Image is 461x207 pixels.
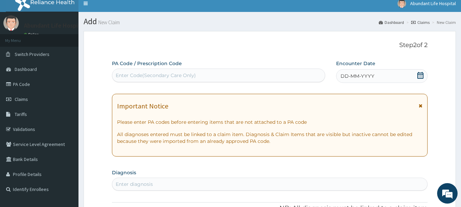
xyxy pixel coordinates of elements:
small: New Claim [97,20,120,25]
li: New Claim [430,19,456,25]
label: Diagnosis [112,169,136,176]
h1: Add [84,17,456,26]
label: PA Code / Prescription Code [112,60,182,67]
span: Tariffs [15,111,27,117]
span: Switch Providers [15,51,49,57]
div: Enter Code(Secondary Care Only) [116,72,196,79]
span: Dashboard [15,66,37,72]
span: Abundant Life Hospital [410,0,456,6]
img: d_794563401_company_1708531726252_794563401 [13,34,28,51]
span: DD-MM-YYYY [341,73,374,79]
a: Claims [411,19,430,25]
p: Please enter PA codes before entering items that are not attached to a PA code [117,119,423,125]
p: Abundant Life Hospital [24,23,85,29]
a: Dashboard [379,19,404,25]
h1: Important Notice [117,102,168,110]
div: Minimize live chat window [112,3,128,20]
div: Enter diagnosis [116,181,153,188]
div: Chat with us now [35,38,115,47]
label: Encounter Date [336,60,375,67]
p: Step 2 of 2 [112,42,428,49]
span: Claims [15,96,28,102]
textarea: Type your message and hit 'Enter' [3,136,130,160]
img: User Image [3,15,19,31]
p: All diagnoses entered must be linked to a claim item. Diagnosis & Claim Items that are visible bu... [117,131,423,145]
span: We're online! [40,61,94,130]
a: Online [24,32,40,37]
